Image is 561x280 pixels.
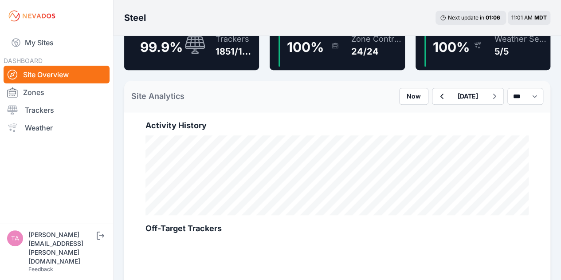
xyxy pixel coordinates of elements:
div: 24/24 [351,45,401,58]
span: MDT [534,14,547,21]
a: 99.9%Trackers1851/1853 [124,20,259,70]
h3: Steel [124,12,146,24]
div: 01 : 06 [486,14,502,21]
a: Site Overview [4,66,110,83]
span: Next update in [448,14,484,21]
span: DASHBOARD [4,57,43,64]
button: Now [399,88,428,105]
a: My Sites [4,32,110,53]
a: 100%Zone Controllers24/24 [270,20,404,70]
div: Weather Sensors [494,33,547,45]
span: 11:01 AM [511,14,533,21]
a: Zones [4,83,110,101]
span: 100 % [287,39,324,55]
a: Trackers [4,101,110,119]
h2: Activity History [145,119,529,132]
div: [PERSON_NAME][EMAIL_ADDRESS][PERSON_NAME][DOMAIN_NAME] [28,230,95,266]
h2: Site Analytics [131,90,184,103]
div: Trackers [216,33,255,45]
div: 5/5 [494,45,547,58]
a: Feedback [28,266,53,272]
span: 99.9 % [140,39,183,55]
span: 100 % [433,39,470,55]
img: Nevados [7,9,57,23]
h2: Off-Target Trackers [145,222,529,235]
div: Zone Controllers [351,33,401,45]
img: tayton.sullivan@solvenergy.com [7,230,23,246]
a: 100%Weather Sensors5/5 [416,20,550,70]
div: 1851/1853 [216,45,255,58]
nav: Breadcrumb [124,6,146,29]
button: [DATE] [451,88,485,104]
a: Weather [4,119,110,137]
